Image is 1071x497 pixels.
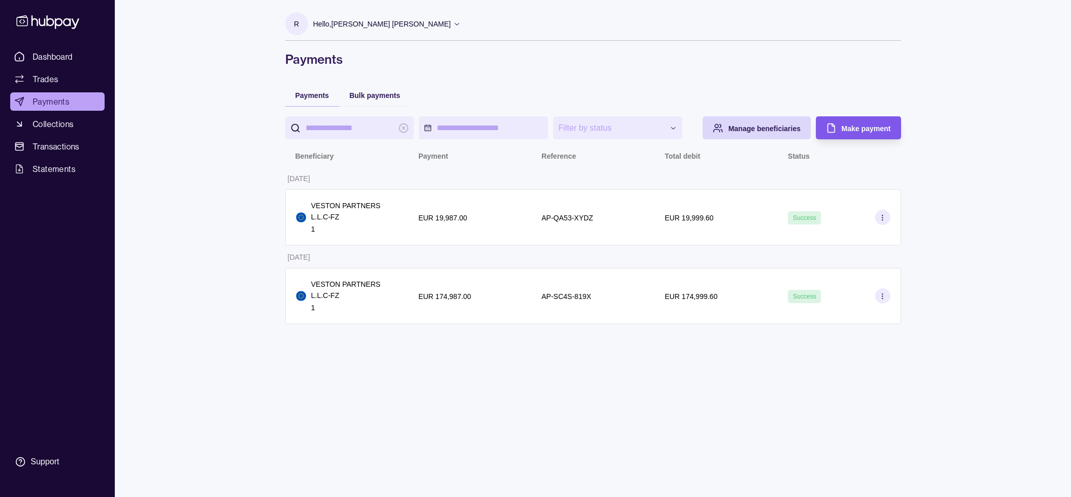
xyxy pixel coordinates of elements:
div: Support [31,456,59,467]
p: [DATE] [288,175,310,183]
a: Dashboard [10,47,105,66]
span: Payments [295,91,329,100]
span: Success [793,214,816,221]
p: [DATE] [288,253,310,261]
span: Dashboard [33,51,73,63]
span: Payments [33,95,69,108]
p: Beneficiary [295,152,334,160]
p: Reference [541,152,576,160]
p: EUR 19,987.00 [418,214,467,222]
span: Make payment [841,125,890,133]
p: EUR 174,987.00 [418,292,471,301]
p: Payment [418,152,448,160]
img: eu [296,212,306,222]
input: search [306,116,394,139]
p: AP-SC4S-819X [541,292,591,301]
p: r [294,18,299,30]
h1: Payments [285,51,901,67]
img: eu [296,291,306,301]
p: 1 [311,302,398,313]
p: VESTON PARTNERS L.L.C-FZ [311,279,398,301]
span: Success [793,293,816,300]
p: Total debit [665,152,701,160]
a: Statements [10,160,105,178]
a: Support [10,451,105,473]
a: Transactions [10,137,105,156]
p: EUR 174,999.60 [665,292,718,301]
button: Manage beneficiaries [703,116,811,139]
span: Manage beneficiaries [728,125,801,133]
span: Transactions [33,140,80,153]
p: AP-QA53-XYDZ [541,214,593,222]
p: 1 [311,223,398,235]
a: Trades [10,70,105,88]
p: Hello, [PERSON_NAME] [PERSON_NAME] [313,18,451,30]
span: Trades [33,73,58,85]
span: Bulk payments [350,91,401,100]
span: Statements [33,163,76,175]
p: VESTON PARTNERS L.L.C-FZ [311,200,398,222]
a: Payments [10,92,105,111]
span: Collections [33,118,73,130]
p: Status [788,152,810,160]
a: Collections [10,115,105,133]
p: EUR 19,999.60 [665,214,714,222]
button: Make payment [816,116,901,139]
